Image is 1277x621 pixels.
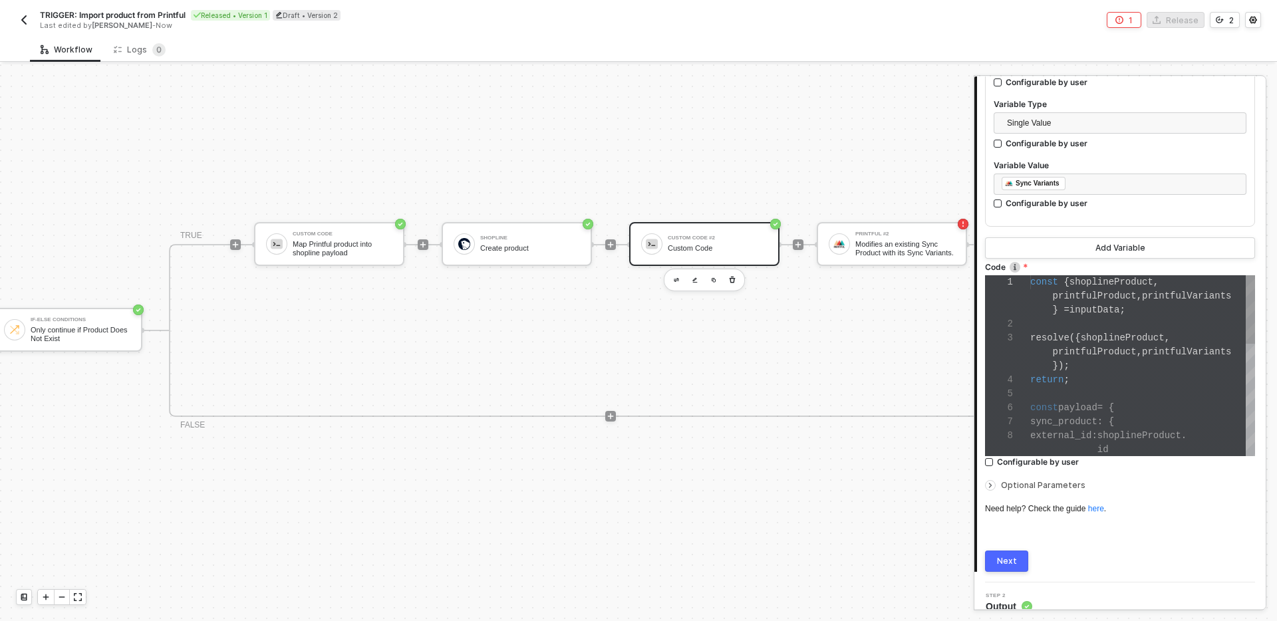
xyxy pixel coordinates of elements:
div: Create product [480,244,580,253]
span: ({ [1069,332,1081,343]
span: ; [1119,305,1125,315]
span: icon-minus [58,593,66,601]
div: Map Printful product into shopline payload [293,240,392,257]
button: copy-block [706,272,722,288]
span: , [1137,346,1142,357]
span: { [1109,416,1114,427]
button: edit-cred [687,272,703,288]
img: fieldIcon [1005,180,1013,187]
span: printfulVariants [1142,346,1231,357]
span: } [1053,305,1058,315]
span: { [1064,277,1069,287]
span: return [1030,374,1064,385]
span: }); [1053,360,1069,371]
div: Last edited by - Now [40,21,608,31]
span: printfulVariants [1142,291,1231,301]
span: icon-play [607,241,615,249]
span: payload [1058,402,1097,413]
span: Output [986,600,1032,613]
img: icon [9,324,21,336]
div: Configurable by user [1006,138,1087,149]
div: 3 [985,331,1013,345]
span: : [1097,416,1103,427]
span: shoplineProduct [1069,277,1153,287]
div: Released • Version 1 [191,10,270,21]
div: Shopline [480,235,580,241]
div: 7 [985,415,1013,429]
label: Variable Type [994,98,1246,110]
span: icon-versioning [1216,16,1224,24]
span: printfulProduct [1053,291,1137,301]
sup: 0 [152,43,166,57]
span: { [1109,402,1114,413]
img: back [19,15,29,25]
span: icon-success-page [133,305,144,315]
div: 5 [985,387,1013,401]
div: Modifies an existing Sync Product with its Sync Variants. [855,240,955,257]
span: , [1153,277,1159,287]
span: , [1165,332,1170,343]
img: copy-block [711,277,716,283]
button: Next [985,551,1028,572]
span: icon-error-page [1115,16,1123,24]
span: icon-play [231,241,239,249]
span: icon-edit [275,11,283,19]
span: Step 2 [986,593,1032,598]
div: Configurable by user [1006,76,1087,88]
span: shoplineProduct [1097,430,1181,441]
button: 1 [1107,12,1141,28]
div: Need help? Check the guide . [985,503,1255,515]
span: icon-error-page [958,219,968,229]
span: Optional Parameters [1001,480,1085,490]
label: Code [985,261,1255,273]
div: 8 [985,429,1013,443]
div: Logs [114,43,166,57]
div: Printful #2 [855,231,955,237]
button: Add Variable [985,237,1255,259]
label: Variable Value [994,160,1246,171]
span: icon-play [607,412,615,420]
button: Release [1147,12,1205,28]
div: Sync Variants [1016,178,1060,189]
div: Next [997,556,1017,566]
span: id [1097,444,1109,455]
div: Custom Code [668,244,768,253]
div: 2 [985,317,1013,331]
div: Draft • Version 2 [273,10,341,21]
span: icon-play [42,593,50,601]
img: icon [833,238,845,250]
div: 1 [985,275,1013,289]
span: resolve [1030,332,1069,343]
button: 2 [1210,12,1240,28]
button: back [16,12,32,28]
span: shoplineProduct [1081,332,1165,343]
div: Custom Code #2 [668,235,768,241]
img: icon [646,238,658,250]
div: If-Else Conditions [31,317,130,322]
span: external_id [1030,430,1091,441]
div: 1 [1129,15,1133,26]
span: = [1064,305,1069,315]
div: FALSE [180,419,205,432]
span: , [1137,291,1142,301]
img: edit-cred [674,278,679,283]
div: Custom Code [293,231,392,237]
span: icon-settings [1249,16,1257,24]
img: edit-cred [692,277,698,283]
img: icon [458,238,470,250]
div: TRUE [180,229,202,242]
button: edit-cred [668,272,684,288]
span: TRIGGER: Import product from Printful [40,9,186,21]
span: const [1030,402,1058,413]
span: inputData [1069,305,1120,315]
div: Optional Parameters [985,478,1255,493]
div: Configurable by user [997,456,1079,467]
span: icon-play [794,241,802,249]
span: icon-expand [74,593,82,601]
span: const [1030,277,1058,287]
div: Add Variable [1095,243,1145,253]
div: 4 [985,373,1013,387]
span: ; [1064,374,1069,385]
span: icon-success-page [770,219,781,229]
div: Only continue if Product Does Not Exist [31,326,130,342]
